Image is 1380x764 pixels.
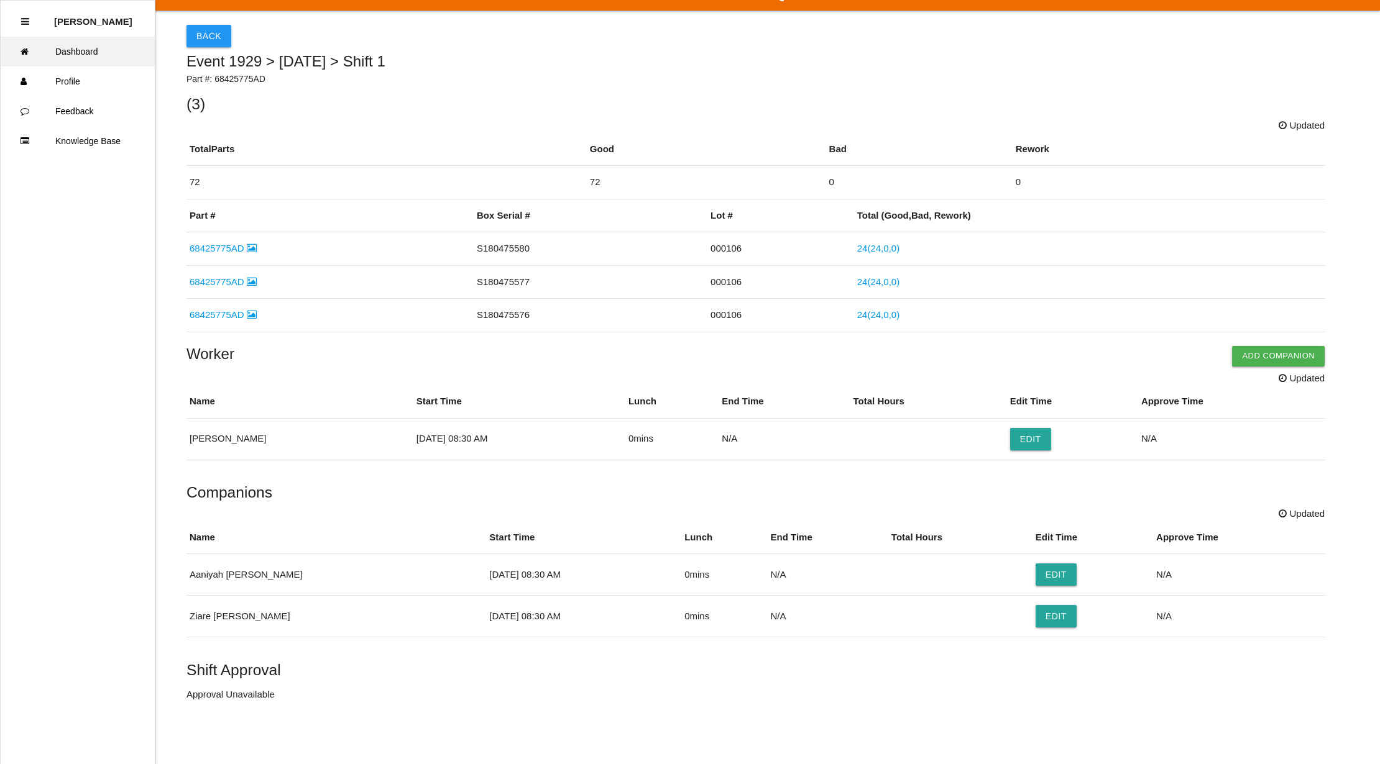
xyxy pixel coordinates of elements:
td: 0 mins [625,418,719,460]
th: Approve Time [1153,521,1325,554]
a: 68425775AD [190,243,257,253]
a: 24(24,0,0) [857,243,899,253]
a: Knowledge Base [1,126,155,156]
td: N/A [768,596,888,637]
th: End Time [719,385,850,418]
div: Close [21,7,29,37]
h4: Worker [186,346,1325,362]
h5: Companions [186,484,1325,501]
th: Rework [1013,133,1325,166]
td: S180475577 [474,265,707,299]
button: Back [186,25,231,47]
i: Image Inside [247,310,257,319]
td: [DATE] 08:30 AM [413,418,625,460]
td: Aaniyah [PERSON_NAME] [186,554,486,596]
p: Part #: 68425775AD [186,73,1325,86]
a: Profile [1,66,155,96]
td: 0 [1013,166,1325,199]
td: Ziare [PERSON_NAME] [186,596,486,637]
td: S180475580 [474,232,707,266]
th: Lunch [681,521,767,554]
td: 0 mins [681,596,767,637]
th: Lunch [625,385,719,418]
h5: Shift Approval [186,662,1325,678]
th: Edit Time [1007,385,1138,418]
th: Edit Time [1033,521,1153,554]
a: Dashboard [1,37,155,66]
span: Updated [1279,119,1325,133]
th: Good [587,133,826,166]
button: Add Companion [1232,346,1325,366]
td: N/A [1153,596,1325,637]
th: Bad [826,133,1013,166]
td: [PERSON_NAME] [186,418,413,460]
a: 24(24,0,0) [857,276,899,287]
a: 24(24,0,0) [857,309,899,320]
td: N/A [768,554,888,596]
td: 000106 [707,299,854,332]
a: Feedback [1,96,155,126]
th: Total Parts [186,133,587,166]
th: Box Serial # [474,199,707,232]
th: Name [186,385,413,418]
button: Edit [1010,428,1051,450]
p: Diana Harris [54,7,132,27]
a: 68425775AD [190,309,257,320]
th: Start Time [413,385,625,418]
th: Total Hours [888,521,1033,554]
p: Approval Unavailable [186,688,1325,702]
td: N/A [1153,554,1325,596]
th: Name [186,521,486,554]
button: Edit [1036,563,1077,586]
th: Approve Time [1138,385,1325,418]
th: Total Hours [850,385,1007,418]
td: [DATE] 08:30 AM [486,554,681,596]
span: Updated [1279,371,1325,386]
td: 0 mins [681,554,767,596]
td: 0 [826,166,1013,199]
td: N/A [719,418,850,460]
td: 000106 [707,265,854,299]
th: Start Time [486,521,681,554]
i: Image Inside [247,277,257,286]
td: S180475576 [474,299,707,332]
th: Total ( Good , Bad , Rework) [854,199,1325,232]
a: 68425775AD [190,276,257,287]
th: Lot # [707,199,854,232]
i: Image Inside [247,243,257,253]
td: 000106 [707,232,854,266]
h5: Event 1929 > [DATE] > Shift 1 [186,53,1325,70]
td: 72 [186,166,587,199]
td: [DATE] 08:30 AM [486,596,681,637]
td: 72 [587,166,826,199]
span: Updated [1279,507,1325,521]
td: N/A [1138,418,1325,460]
button: Edit [1036,605,1077,627]
th: Part # [186,199,474,232]
h5: ( 3 ) [186,96,1325,112]
th: End Time [768,521,888,554]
